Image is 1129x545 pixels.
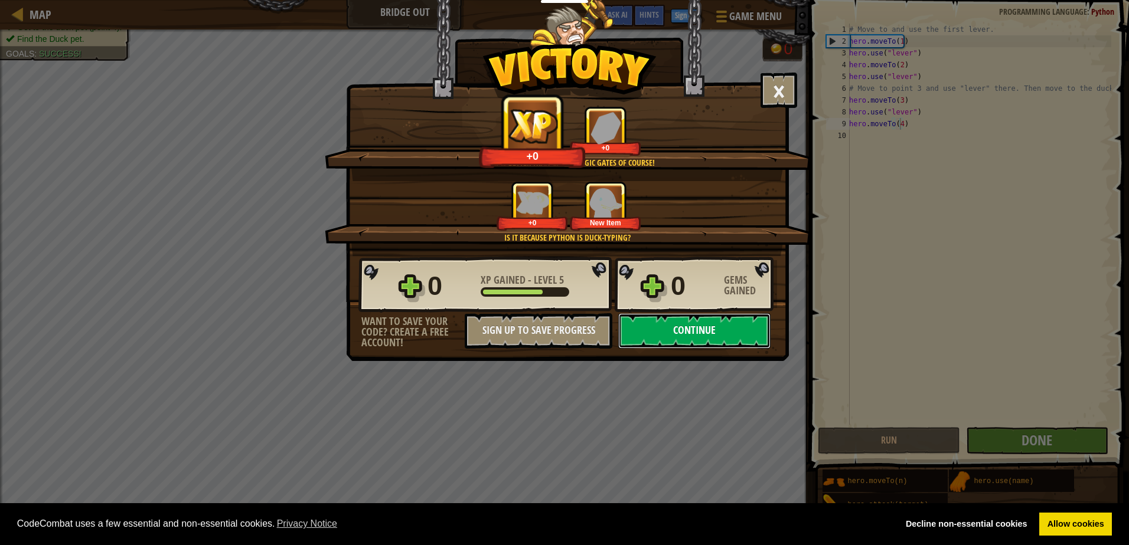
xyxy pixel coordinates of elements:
[589,186,622,219] img: New Item
[507,107,560,145] img: XP Gained
[465,313,612,349] button: Sign Up to Save Progress
[898,513,1035,536] a: deny cookies
[618,313,771,349] button: Continue
[572,143,639,152] div: +0
[428,267,474,305] div: 0
[531,272,559,287] span: Level
[361,316,465,348] div: Want to save your code? Create a free account!
[516,191,549,214] img: XP Gained
[724,275,777,296] div: Gems Gained
[572,218,639,227] div: New Item
[481,272,528,287] span: XP Gained
[381,232,753,244] div: Is it because Python is duck-typing?
[590,111,621,144] img: Gems Gained
[381,157,753,169] div: What is better than gates? Logic gates of course!
[499,218,566,227] div: +0
[761,73,797,108] button: ×
[559,272,564,287] span: 5
[17,515,889,533] span: CodeCombat uses a few essential and non-essential cookies.
[482,149,583,163] div: +0
[275,515,340,533] a: learn more about cookies
[481,275,564,285] div: -
[1039,513,1112,536] a: allow cookies
[482,44,657,103] img: Victory
[671,267,717,305] div: 0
